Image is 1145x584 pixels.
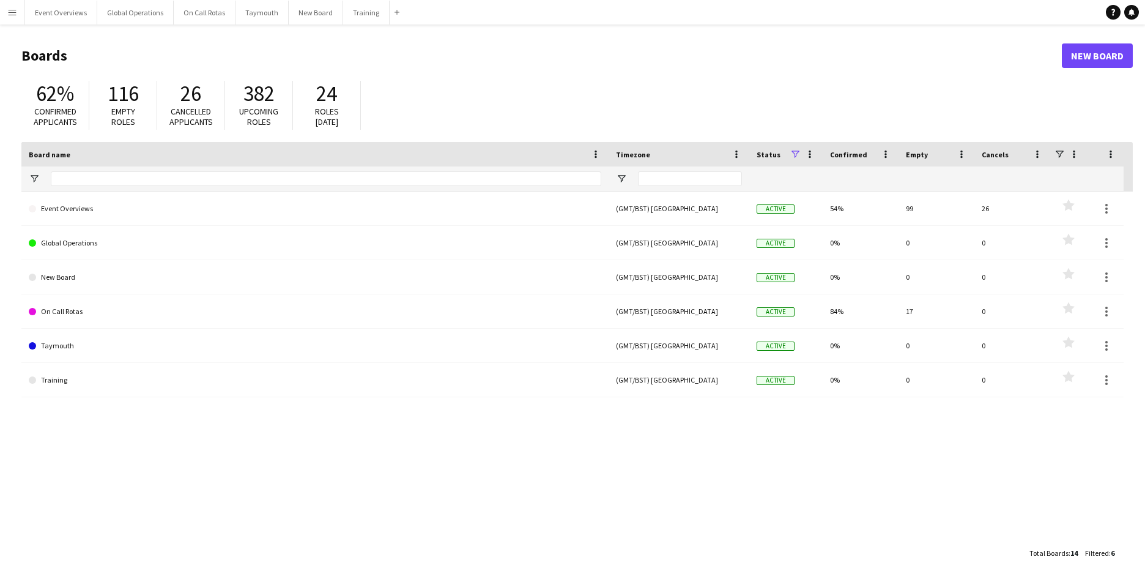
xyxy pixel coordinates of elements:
[34,106,77,127] span: Confirmed applicants
[29,294,601,329] a: On Call Rotas
[616,173,627,184] button: Open Filter Menu
[757,239,795,248] span: Active
[174,1,235,24] button: On Call Rotas
[974,192,1050,225] div: 26
[289,1,343,24] button: New Board
[29,226,601,260] a: Global Operations
[899,260,974,294] div: 0
[1070,548,1078,558] span: 14
[757,376,795,385] span: Active
[36,80,74,107] span: 62%
[1029,541,1078,565] div: :
[1062,43,1133,68] a: New Board
[974,363,1050,397] div: 0
[823,192,899,225] div: 54%
[29,173,40,184] button: Open Filter Menu
[29,260,601,294] a: New Board
[638,171,742,186] input: Timezone Filter Input
[899,329,974,362] div: 0
[29,150,70,159] span: Board name
[609,192,749,225] div: (GMT/BST) [GEOGRAPHIC_DATA]
[29,329,601,363] a: Taymouth
[982,150,1009,159] span: Cancels
[830,150,867,159] span: Confirmed
[316,80,337,107] span: 24
[343,1,390,24] button: Training
[823,226,899,260] div: 0%
[757,273,795,282] span: Active
[757,150,780,159] span: Status
[1029,548,1069,558] span: Total Boards
[609,294,749,328] div: (GMT/BST) [GEOGRAPHIC_DATA]
[29,363,601,397] a: Training
[899,363,974,397] div: 0
[757,204,795,214] span: Active
[974,260,1050,294] div: 0
[616,150,650,159] span: Timezone
[609,329,749,362] div: (GMT/BST) [GEOGRAPHIC_DATA]
[823,363,899,397] div: 0%
[29,192,601,226] a: Event Overviews
[108,80,139,107] span: 116
[243,80,275,107] span: 382
[315,106,339,127] span: Roles [DATE]
[974,226,1050,260] div: 0
[823,294,899,328] div: 84%
[899,294,974,328] div: 17
[235,1,289,24] button: Taymouth
[899,192,974,225] div: 99
[974,294,1050,328] div: 0
[25,1,97,24] button: Event Overviews
[51,171,601,186] input: Board name Filter Input
[906,150,928,159] span: Empty
[1085,548,1109,558] span: Filtered
[609,260,749,294] div: (GMT/BST) [GEOGRAPHIC_DATA]
[21,47,1062,65] h1: Boards
[823,329,899,362] div: 0%
[609,363,749,397] div: (GMT/BST) [GEOGRAPHIC_DATA]
[180,80,201,107] span: 26
[97,1,174,24] button: Global Operations
[609,226,749,260] div: (GMT/BST) [GEOGRAPHIC_DATA]
[899,226,974,260] div: 0
[1085,541,1114,565] div: :
[111,106,135,127] span: Empty roles
[169,106,213,127] span: Cancelled applicants
[757,307,795,316] span: Active
[1111,548,1114,558] span: 6
[823,260,899,294] div: 0%
[757,342,795,351] span: Active
[239,106,278,127] span: Upcoming roles
[974,329,1050,362] div: 0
